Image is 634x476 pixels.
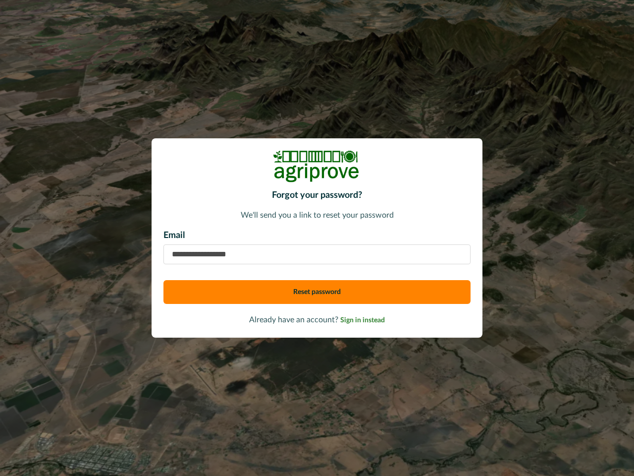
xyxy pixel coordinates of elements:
[163,209,471,221] p: We'll send you a link to reset your password
[340,316,385,324] a: Sign in instead
[163,280,471,304] button: Reset password
[340,317,385,324] span: Sign in instead
[163,190,471,201] h2: Forgot your password?
[163,229,471,242] p: Email
[163,314,471,326] p: Already have an account?
[272,150,362,182] img: Logo Image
